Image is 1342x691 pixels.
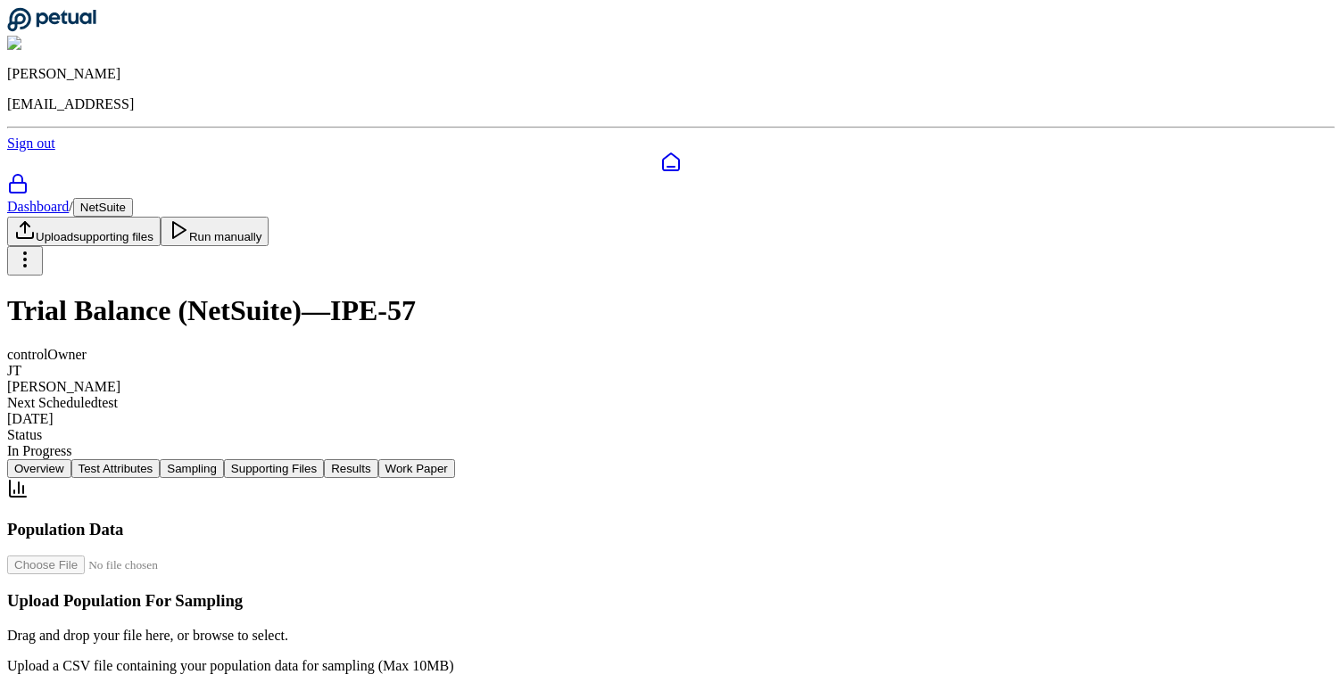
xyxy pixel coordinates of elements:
button: Supporting Files [224,459,324,478]
h1: Trial Balance (NetSuite) — IPE-57 [7,294,1335,327]
h3: Population Data [7,520,1335,539]
span: JT [7,363,21,378]
p: Drag and drop your file here, or browse to select. [7,628,1335,644]
p: [EMAIL_ADDRESS] [7,96,1335,112]
div: control Owner [7,347,1335,363]
button: Results [324,459,377,478]
button: Run manually [161,217,269,246]
div: / [7,198,1335,217]
a: Dashboard [7,199,69,214]
p: Upload a CSV file containing your population data for sampling (Max 10MB) [7,658,1335,674]
button: Work Paper [378,459,455,478]
a: Sign out [7,136,55,151]
div: [DATE] [7,411,1335,427]
nav: Tabs [7,459,1335,478]
div: Next Scheduled test [7,395,1335,411]
img: Snir Kodesh [7,36,93,52]
div: Status [7,427,1335,443]
span: [PERSON_NAME] [7,379,120,394]
p: [PERSON_NAME] [7,66,1335,82]
a: Go to Dashboard [7,20,96,35]
button: Uploadsupporting files [7,217,161,246]
button: NetSuite [73,198,133,217]
a: Dashboard [7,152,1335,173]
a: SOC [7,173,1335,198]
button: Test Attributes [71,459,161,478]
div: In Progress [7,443,1335,459]
button: Sampling [160,459,224,478]
button: Overview [7,459,71,478]
h3: Upload Population For Sampling [7,591,1335,611]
